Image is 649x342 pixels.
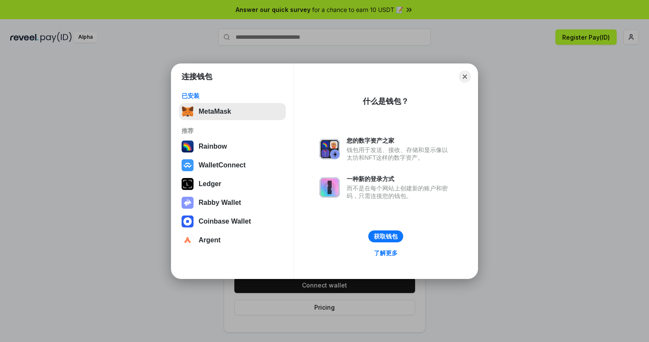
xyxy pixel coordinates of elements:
img: svg+xml,%3Csvg%20xmlns%3D%22http%3A%2F%2Fwww.w3.org%2F2000%2Fsvg%22%20fill%3D%22none%22%20viewBox... [182,197,194,209]
div: 您的数字资产之家 [347,137,452,144]
img: svg+xml,%3Csvg%20xmlns%3D%22http%3A%2F%2Fwww.w3.org%2F2000%2Fsvg%22%20width%3D%2228%22%20height%3... [182,178,194,190]
img: svg+xml,%3Csvg%20xmlns%3D%22http%3A%2F%2Fwww.w3.org%2F2000%2Fsvg%22%20fill%3D%22none%22%20viewBox... [319,139,340,159]
div: 一种新的登录方式 [347,175,452,183]
button: 获取钱包 [368,230,403,242]
button: Rabby Wallet [179,194,286,211]
img: svg+xml,%3Csvg%20width%3D%2228%22%20height%3D%2228%22%20viewBox%3D%220%200%2028%2028%22%20fill%3D... [182,216,194,227]
img: svg+xml,%3Csvg%20width%3D%2228%22%20height%3D%2228%22%20viewBox%3D%220%200%2028%2028%22%20fill%3D... [182,234,194,246]
div: 已安装 [182,92,283,100]
div: WalletConnect [199,161,246,169]
button: MetaMask [179,103,286,120]
button: WalletConnect [179,157,286,174]
img: svg+xml,%3Csvg%20width%3D%2228%22%20height%3D%2228%22%20viewBox%3D%220%200%2028%2028%22%20fill%3D... [182,159,194,171]
button: Rainbow [179,138,286,155]
div: Ledger [199,180,221,188]
button: Coinbase Wallet [179,213,286,230]
button: Ledger [179,175,286,193]
img: svg+xml,%3Csvg%20width%3D%22120%22%20height%3D%22120%22%20viewBox%3D%220%200%20120%20120%22%20fil... [182,141,194,152]
div: MetaMask [199,108,231,115]
a: 了解更多 [369,247,403,259]
div: Argent [199,236,221,244]
div: 什么是钱包？ [363,96,409,106]
div: 了解更多 [374,249,398,257]
img: svg+xml,%3Csvg%20fill%3D%22none%22%20height%3D%2233%22%20viewBox%3D%220%200%2035%2033%22%20width%... [182,106,194,118]
div: 推荐 [182,127,283,135]
button: Close [459,71,471,83]
div: 而不是在每个网站上创建新的账户和密码，只需连接您的钱包。 [347,184,452,200]
div: Rainbow [199,143,227,150]
div: 钱包用于发送、接收、存储和显示像以太坊和NFT这样的数字资产。 [347,146,452,161]
button: Argent [179,232,286,249]
div: 获取钱包 [374,233,398,240]
div: Rabby Wallet [199,199,241,207]
div: Coinbase Wallet [199,218,251,225]
h1: 连接钱包 [182,72,212,82]
img: svg+xml,%3Csvg%20xmlns%3D%22http%3A%2F%2Fwww.w3.org%2F2000%2Fsvg%22%20fill%3D%22none%22%20viewBox... [319,177,340,198]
